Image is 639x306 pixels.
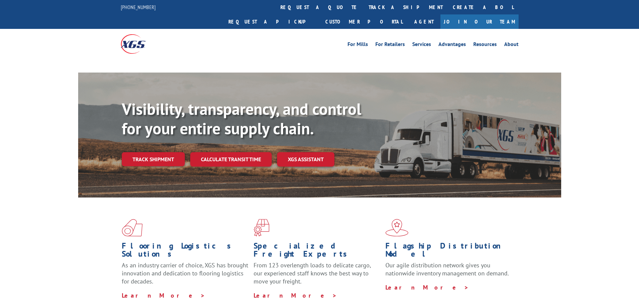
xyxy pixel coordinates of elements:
[375,42,405,49] a: For Retailers
[473,42,497,49] a: Resources
[277,152,334,167] a: XGS ASSISTANT
[254,292,337,299] a: Learn More >
[385,283,469,291] a: Learn More >
[122,219,143,236] img: xgs-icon-total-supply-chain-intelligence-red
[122,292,205,299] a: Learn More >
[254,219,269,236] img: xgs-icon-focused-on-flooring-red
[385,242,512,261] h1: Flagship Distribution Model
[320,14,408,29] a: Customer Portal
[438,42,466,49] a: Advantages
[254,261,380,291] p: From 123 overlength loads to delicate cargo, our experienced staff knows the best way to move you...
[385,219,409,236] img: xgs-icon-flagship-distribution-model-red
[254,242,380,261] h1: Specialized Freight Experts
[348,42,368,49] a: For Mills
[121,4,156,10] a: [PHONE_NUMBER]
[408,14,440,29] a: Agent
[504,42,519,49] a: About
[440,14,519,29] a: Join Our Team
[122,98,361,139] b: Visibility, transparency, and control for your entire supply chain.
[122,261,248,285] span: As an industry carrier of choice, XGS has brought innovation and dedication to flooring logistics...
[122,242,249,261] h1: Flooring Logistics Solutions
[223,14,320,29] a: Request a pickup
[385,261,509,277] span: Our agile distribution network gives you nationwide inventory management on demand.
[190,152,272,167] a: Calculate transit time
[412,42,431,49] a: Services
[122,152,185,166] a: Track shipment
